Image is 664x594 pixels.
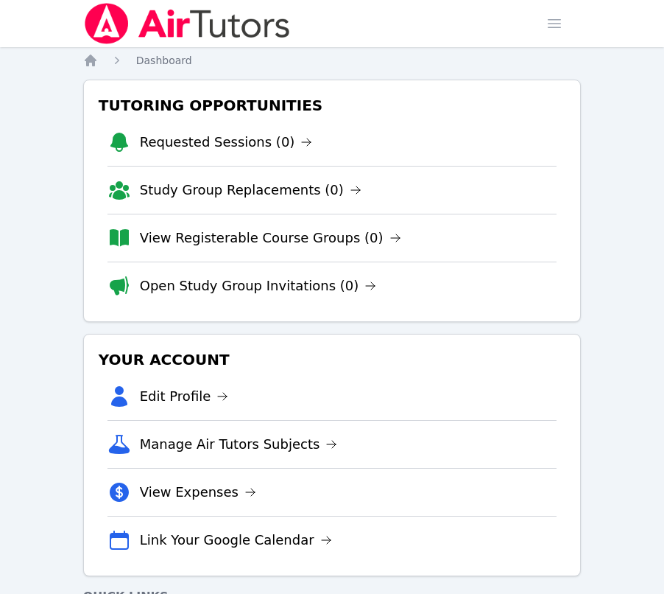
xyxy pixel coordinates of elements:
[140,132,313,153] a: Requested Sessions (0)
[96,346,569,373] h3: Your Account
[136,53,192,68] a: Dashboard
[136,55,192,66] span: Dashboard
[140,434,338,455] a: Manage Air Tutors Subjects
[140,386,229,407] a: Edit Profile
[140,228,401,248] a: View Registerable Course Groups (0)
[140,180,361,200] a: Study Group Replacements (0)
[140,276,377,296] a: Open Study Group Invitations (0)
[140,530,332,551] a: Link Your Google Calendar
[83,3,292,44] img: Air Tutors
[140,482,256,503] a: View Expenses
[83,53,582,68] nav: Breadcrumb
[96,92,569,119] h3: Tutoring Opportunities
